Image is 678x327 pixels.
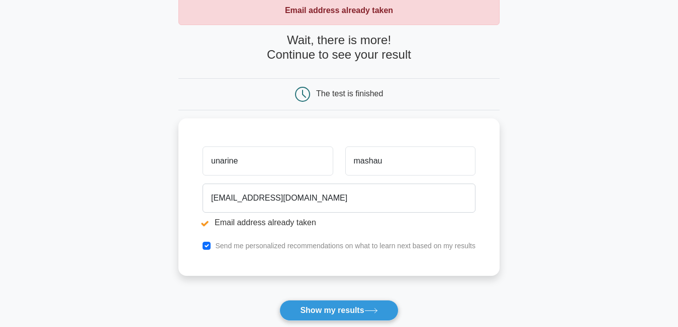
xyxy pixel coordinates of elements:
input: Email [203,184,475,213]
input: First name [203,146,333,176]
strong: Email address already taken [285,6,393,15]
label: Send me personalized recommendations on what to learn next based on my results [215,242,475,250]
div: The test is finished [316,89,383,98]
li: Email address already taken [203,217,475,229]
input: Last name [345,146,475,176]
h4: Wait, there is more! Continue to see your result [178,33,500,62]
button: Show my results [279,300,398,321]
